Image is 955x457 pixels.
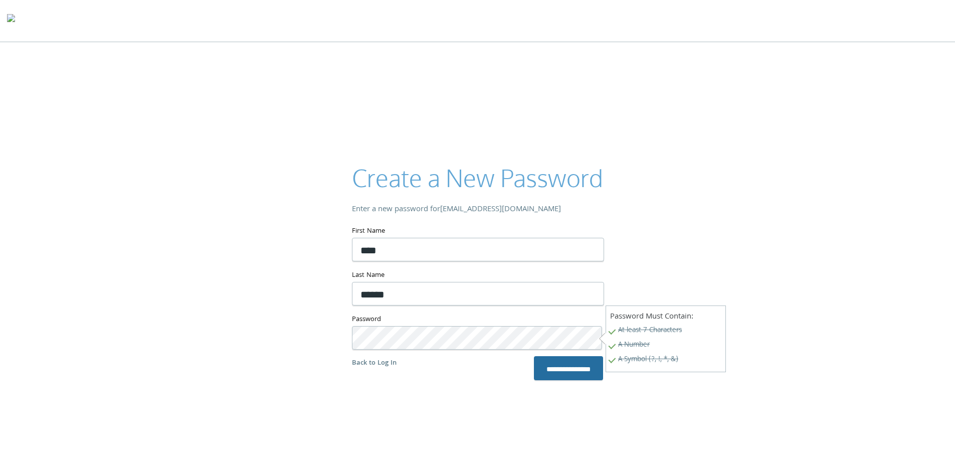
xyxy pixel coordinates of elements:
span: A Symbol (?, !, *, &) [610,353,721,368]
a: Back to Log In [352,358,397,369]
label: First Name [352,225,603,238]
span: At least 7 Characters [610,324,721,339]
label: Last Name [352,269,603,282]
label: Password [352,314,603,326]
h2: Create a New Password [352,161,603,195]
div: Enter a new password for [EMAIL_ADDRESS][DOMAIN_NAME] [352,203,603,217]
span: A Number [610,339,721,353]
div: Password Must Contain: [606,306,726,372]
img: todyl-logo-dark.svg [7,11,15,31]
